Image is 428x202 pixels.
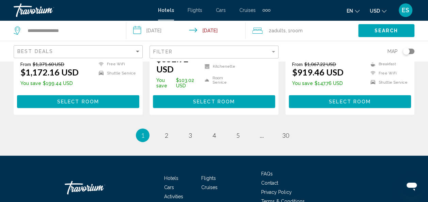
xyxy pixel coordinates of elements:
[261,171,273,176] a: FAQs
[156,78,201,88] p: $103.02 USD
[17,97,139,104] a: Select Room
[212,132,216,139] span: 4
[165,132,168,139] span: 2
[304,61,336,67] del: $1,067.22 USD
[95,70,136,76] li: Shuttle Service
[367,61,408,67] li: Breakfast
[20,61,31,67] span: From
[126,20,246,41] button: Check-in date: Aug 12, 2025 Check-out date: Aug 18, 2025
[156,54,189,74] ins: $652.92 USD
[261,180,278,186] a: Contact
[153,95,275,108] button: Select Room
[367,70,408,76] li: Free WiFi
[201,185,218,190] a: Cruises
[402,7,409,14] span: ES
[370,6,386,16] button: Change currency
[33,61,64,67] del: $1,371.60 USD
[95,61,136,67] li: Free WiFi
[260,132,264,139] span: ...
[141,132,144,139] span: 1
[261,189,292,195] a: Privacy Policy
[282,132,289,139] span: 30
[401,175,423,197] iframe: Button to launch messaging window
[289,95,411,108] button: Select Room
[156,78,174,88] span: You save
[347,6,360,16] button: Change language
[358,24,414,37] button: Search
[17,95,139,108] button: Select Room
[263,5,270,16] button: Extra navigation items
[149,45,279,59] button: Filter
[193,99,235,105] span: Select Room
[292,81,344,86] p: $147.76 USD
[201,175,216,181] a: Flights
[397,3,414,17] button: User Menu
[216,7,226,13] a: Cars
[398,48,414,54] button: Toggle map
[14,3,151,17] a: Travorium
[17,49,141,55] mat-select: Sort by
[367,80,408,85] li: Shuttle Service
[20,81,79,86] p: $199.44 USD
[65,178,133,198] a: Travorium
[289,97,411,104] a: Select Room
[236,132,240,139] span: 5
[20,81,41,86] span: You save
[292,67,344,77] ins: $919.46 USD
[189,132,192,139] span: 3
[57,99,99,105] span: Select Room
[286,26,303,35] span: , 1
[164,185,174,190] a: Cars
[292,81,313,86] span: You save
[245,20,358,41] button: Travelers: 2 adults, 0 children
[329,99,371,105] span: Select Room
[201,75,236,85] li: Room Service
[188,7,202,13] a: Flights
[201,62,236,72] li: Kitchenette
[153,97,275,104] a: Select Room
[290,28,303,33] span: Room
[269,26,286,35] span: 2
[164,194,183,199] a: Activities
[292,61,303,67] span: From
[158,7,174,13] a: Hotels
[239,7,256,13] a: Cruises
[375,28,398,34] span: Search
[14,129,414,142] ul: Pagination
[347,8,353,14] span: en
[20,67,79,77] ins: $1,172.16 USD
[370,8,380,14] span: USD
[387,47,398,56] span: Map
[271,28,286,33] span: Adults
[17,49,53,54] span: Best Deals
[164,175,178,181] a: Hotels
[153,49,173,54] span: Filter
